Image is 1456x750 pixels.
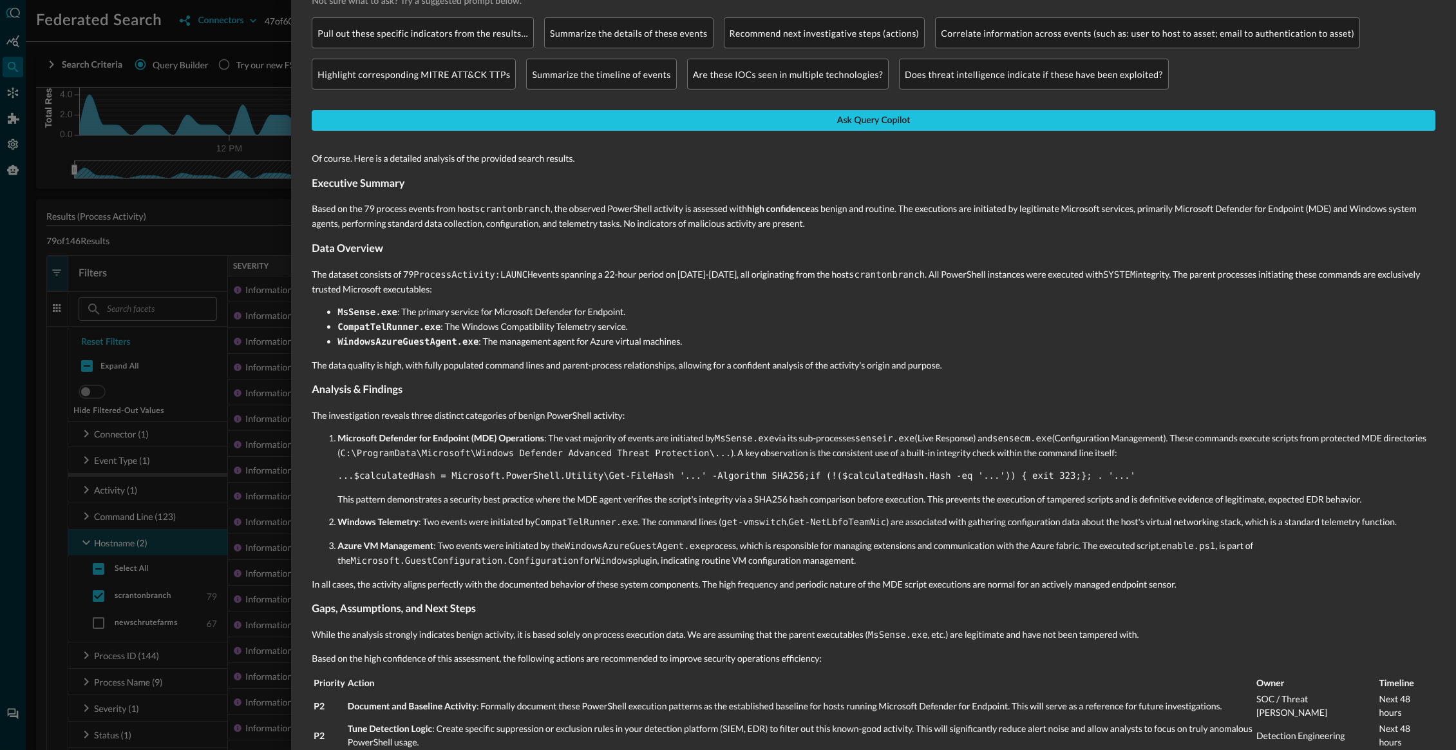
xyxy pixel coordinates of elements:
[312,602,476,615] strong: Gaps, Assumptions, and Next Steps
[715,434,775,444] code: MsSense.exe
[544,17,714,48] div: Summarize the details of these events
[348,723,432,734] strong: Tune Detection Logic
[849,270,925,280] code: scrantonbranch
[855,434,915,444] code: senseir.exe
[550,26,708,40] p: Summarize the details of these events
[347,721,1254,749] td: : Create specific suppression or exclusion rules in your detection platform (SIEM, EDR) to filter...
[312,177,404,189] strong: Executive Summary
[337,432,544,443] strong: Microsoft Defender for Endpoint (MDE) Operations
[992,434,1052,444] code: sensecm.exe
[312,202,1435,230] p: Based on the 79 process events from host , the observed PowerShell activity is assessed with as b...
[868,630,928,640] code: MsSense.exe
[312,267,1435,296] p: The dataset consists of 79 events spanning a 22-hour period on [DATE]-[DATE], all originating fro...
[340,448,731,459] code: C:\ProgramData\Microsoft\Windows Defender Advanced Threat Protection\...
[1378,675,1434,690] th: Timeline
[347,675,1254,690] th: Action
[1103,270,1136,280] code: SYSTEM
[312,577,1435,591] p: In all cases, the activity aligns perfectly with the documented behavior of these system componen...
[724,17,925,48] div: Recommend next investigative steps (actions)
[312,110,1435,131] button: Ask Query Copilot
[348,700,477,711] strong: Document and Baseline Activity
[317,26,528,40] p: Pull out these specific indicators from the results…
[747,203,810,214] strong: high confidence
[351,556,633,566] code: Microsoft.GuestConfiguration.ConfigurationforWindows
[313,675,346,690] th: Priority
[337,307,397,318] code: MsSense.exe
[314,730,325,741] strong: P2
[337,322,440,332] code: CompatTelRunner.exe
[337,516,419,527] strong: Windows Telemetry
[337,305,1435,320] li: : The primary service for Microsoft Defender for Endpoint.
[337,337,478,347] code: WindowsAzureGuestAgent.exe
[312,242,383,255] strong: Data Overview
[526,59,676,90] div: Summarize the timeline of events
[337,492,1435,506] p: This pattern demonstrates a security best practice where the MDE agent verifies the script's inte...
[312,409,1435,422] p: The investigation reveals three distinct categories of benign PowerShell activity:
[1378,721,1434,749] td: Next 48 hours
[475,204,551,215] code: scrantonbranch
[312,651,1435,665] p: Based on the high confidence of this assessment, the following actions are recommended to improve...
[721,517,786,528] code: get-vmswitch
[312,358,1435,372] p: The data quality is high, with fully populated command lines and parent-process relationships, al...
[935,17,1360,48] div: Correlate information across events (such as: user to host to asset; email to authentication to a...
[565,541,706,552] code: WindowsAzureGuestAgent.exe
[337,471,1135,481] code: ...$calculatedHash = Microsoft.PowerShell.Utility\Get-FileHash '...' -Algorithm SHA256;if (!($cal...
[312,628,1435,642] p: While the analysis strongly indicates benign activity, it is based solely on process execution da...
[1161,541,1215,552] code: enable.ps1
[1256,675,1377,690] th: Owner
[534,517,638,528] code: CompatTelRunner.exe
[337,320,1435,334] li: : The Windows Compatibility Telemetry service.
[905,68,1163,81] p: Does threat intelligence indicate if these have been exploited?
[337,540,433,551] strong: Azure VM Management
[337,515,1435,530] p: : Two events were initiated by . The command lines ( , ) are associated with gathering configurat...
[687,59,889,90] div: Are these IOCs seen in multiple technologies?
[317,68,510,81] p: Highlight corresponding MITRE ATT&CK TTPs
[312,151,1435,165] p: Of course. Here is a detailed analysis of the provided search results.
[337,334,1435,349] li: : The management agent for Azure virtual machines.
[899,59,1169,90] div: Does threat intelligence indicate if these have been exploited?
[532,68,670,81] p: Summarize the timeline of events
[314,700,325,711] strong: P2
[1256,721,1377,749] td: Detection Engineering
[312,383,402,396] strong: Analysis & Findings
[312,17,534,48] div: Pull out these specific indicators from the results…
[941,26,1354,40] p: Correlate information across events (such as: user to host to asset; email to authentication to a...
[312,59,516,90] div: Highlight corresponding MITRE ATT&CK TTPs
[837,113,910,129] div: Ask Query Copilot
[789,517,887,528] code: Get-NetLbfoTeamNic
[730,26,920,40] p: Recommend next investigative steps (actions)
[1256,691,1377,720] td: SOC / Threat [PERSON_NAME]
[337,539,1435,568] p: : Two events were initiated by the process, which is responsible for managing extensions and comm...
[693,68,883,81] p: Are these IOCs seen in multiple technologies?
[413,270,533,280] code: ProcessActivity:LAUNCH
[337,431,1435,461] p: : The vast majority of events are initiated by via its sub-processes (Live Response) and (Configu...
[347,691,1254,720] td: : Formally document these PowerShell execution patterns as the established baseline for hosts run...
[1378,691,1434,720] td: Next 48 hours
